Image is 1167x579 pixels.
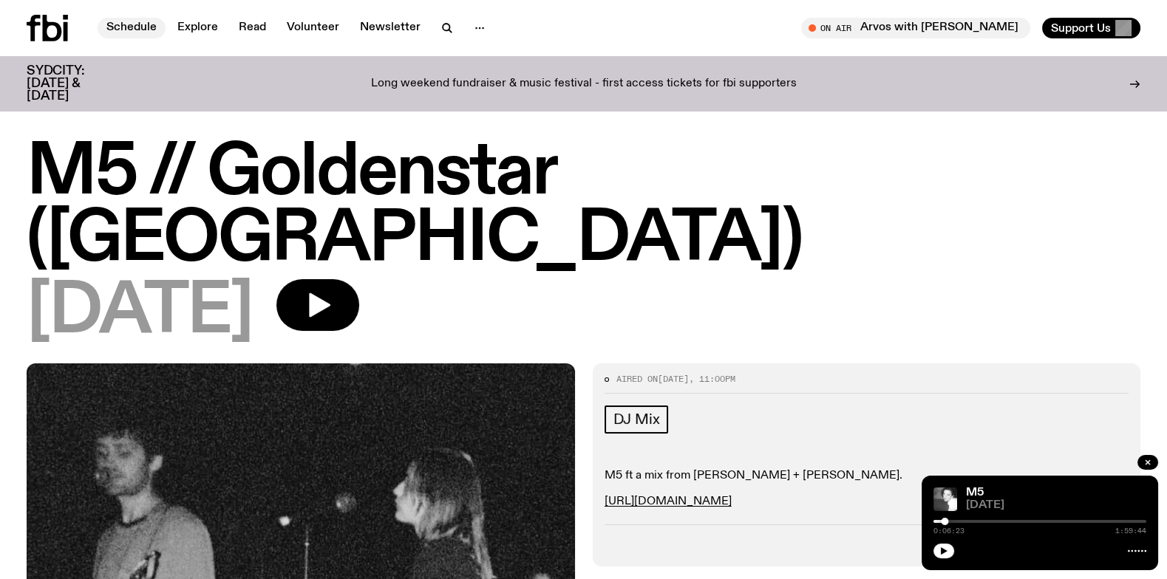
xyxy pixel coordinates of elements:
span: , 11:00pm [689,373,735,385]
a: Schedule [98,18,166,38]
span: [DATE] [27,279,253,346]
h3: SYDCITY: [DATE] & [DATE] [27,65,121,103]
span: [DATE] [966,500,1146,511]
a: Read [230,18,275,38]
span: DJ Mix [613,411,660,428]
a: Explore [169,18,227,38]
span: 1:59:44 [1115,527,1146,535]
h1: M5 // Goldenstar ([GEOGRAPHIC_DATA]) [27,140,1140,273]
span: 0:06:23 [933,527,964,535]
a: Newsletter [351,18,429,38]
button: Support Us [1042,18,1140,38]
a: [URL][DOMAIN_NAME] [605,496,732,507]
a: M5 [966,487,984,499]
a: DJ Mix [605,405,669,434]
a: Volunteer [278,18,348,38]
button: On AirArvos with [PERSON_NAME] [801,18,1030,38]
p: M5 ft a mix from [PERSON_NAME] + [PERSON_NAME]. [605,469,1129,483]
span: [DATE] [658,373,689,385]
span: Aired on [616,373,658,385]
img: A black and white photo of Lilly wearing a white blouse and looking up at the camera. [933,487,957,511]
span: Support Us [1051,21,1111,35]
p: Long weekend fundraiser & music festival - first access tickets for fbi supporters [371,78,797,91]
